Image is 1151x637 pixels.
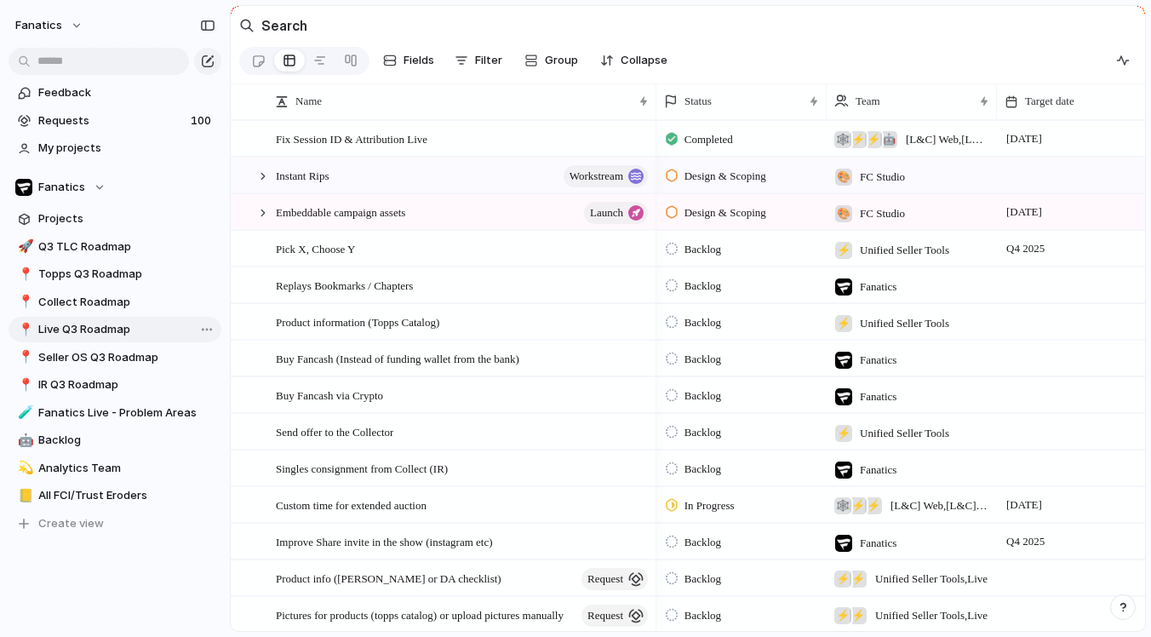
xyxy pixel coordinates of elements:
[1002,495,1046,515] span: [DATE]
[9,483,221,508] div: 📒All FCI/Trust Eroders
[8,12,92,39] button: fanatics
[684,314,721,331] span: Backlog
[9,456,221,481] div: 💫Analytics Team
[590,201,623,225] span: launch
[38,140,215,157] span: My projects
[835,315,852,332] div: ⚡
[834,571,851,588] div: ⚡
[684,497,735,514] span: In Progress
[545,52,578,69] span: Group
[295,93,322,110] span: Name
[684,168,766,185] span: Design & Scoping
[9,261,221,287] a: 📍Topps Q3 Roadmap
[18,431,30,450] div: 🤖
[684,93,712,110] span: Status
[18,237,30,256] div: 🚀
[9,135,221,161] a: My projects
[581,605,648,627] button: request
[865,131,882,148] div: ⚡
[850,571,867,588] div: ⚡
[9,234,221,260] a: 🚀Q3 TLC Roadmap
[587,604,623,628] span: request
[38,179,85,196] span: Fanatics
[890,497,989,514] span: [L&C] Web , [L&C] Backend , Design Team
[276,605,564,624] span: Pictures for products (topps catalog) or upload pictures manually
[9,175,221,200] button: Fanatics
[860,278,896,296] span: Fanatics
[570,164,623,188] span: workstream
[38,405,215,422] span: Fanatics Live - Problem Areas
[18,486,30,506] div: 📒
[834,607,851,624] div: ⚡
[860,535,896,552] span: Fanatics
[9,511,221,537] button: Create view
[18,292,30,312] div: 📍
[38,487,215,504] span: All FCI/Trust Eroders
[191,112,215,129] span: 100
[834,131,851,148] div: 🕸
[835,242,852,259] div: ⚡
[276,531,493,551] span: Improve Share invite in the show (instagram etc)
[18,458,30,478] div: 💫
[1025,93,1074,110] span: Target date
[9,290,221,315] a: 📍Collect Roadmap
[865,497,882,514] div: ⚡
[38,515,104,532] span: Create view
[587,567,623,591] span: request
[9,108,221,134] a: Requests100
[875,571,988,588] span: Unified Seller Tools , Live
[860,352,896,369] span: Fanatics
[38,238,215,255] span: Q3 TLC Roadmap
[875,607,988,624] span: Unified Seller Tools , Live
[581,568,648,590] button: request
[276,312,439,331] span: Product information (Topps Catalog)
[38,460,215,477] span: Analytics Team
[15,460,32,477] button: 💫
[860,388,896,405] span: Fanatics
[15,349,32,366] button: 📍
[860,425,949,442] span: Unified Seller Tools
[9,317,221,342] div: 📍Live Q3 Roadmap
[15,376,32,393] button: 📍
[38,294,215,311] span: Collect Roadmap
[276,165,329,185] span: Instant Rips
[9,400,221,426] div: 🧪Fanatics Live - Problem Areas
[856,93,880,110] span: Team
[276,275,413,295] span: Replays Bookmarks / Chapters
[9,428,221,453] a: 🤖Backlog
[475,52,502,69] span: Filter
[276,458,448,478] span: Singles consignment from Collect (IR)
[276,385,383,405] span: Buy Fancash via Crypto
[850,131,867,148] div: ⚡
[880,131,897,148] div: 🤖
[38,266,215,283] span: Topps Q3 Roadmap
[684,278,721,295] span: Backlog
[9,80,221,106] a: Feedback
[860,242,949,259] span: Unified Seller Tools
[564,165,648,187] button: workstream
[261,15,307,36] h2: Search
[684,534,721,551] span: Backlog
[18,403,30,422] div: 🧪
[621,52,667,69] span: Collapse
[18,265,30,284] div: 📍
[15,266,32,283] button: 📍
[18,376,30,395] div: 📍
[850,607,867,624] div: ⚡
[9,345,221,370] a: 📍Seller OS Q3 Roadmap
[1002,129,1046,149] span: [DATE]
[1002,238,1049,259] span: Q4 2025
[276,129,427,148] span: Fix Session ID & Attribution Live
[1002,202,1046,222] span: [DATE]
[684,241,721,258] span: Backlog
[850,497,867,514] div: ⚡
[9,372,221,398] div: 📍IR Q3 Roadmap
[9,206,221,232] a: Projects
[38,321,215,338] span: Live Q3 Roadmap
[18,347,30,367] div: 📍
[38,432,215,449] span: Backlog
[684,351,721,368] span: Backlog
